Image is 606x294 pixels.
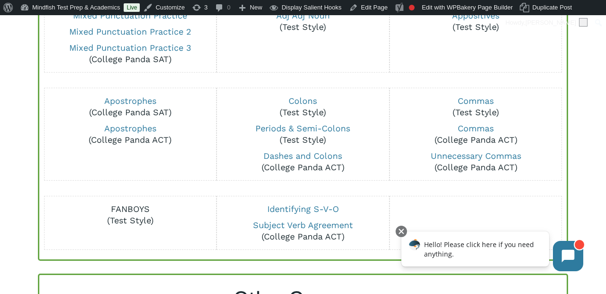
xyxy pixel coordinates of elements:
[409,5,415,10] div: Focus keyphrase not set
[222,10,384,33] p: (Test Style)
[525,19,576,26] span: [PERSON_NAME]
[222,150,384,173] p: (College Panda ACT)
[431,151,521,161] a: Unnecessary Commas
[104,96,156,106] a: Apostrophes
[255,123,350,133] a: Periods & Semi-Colons
[49,42,211,65] p: (College Panda SAT)
[73,10,187,20] a: Mixed Punctuation Practice
[222,220,384,242] p: (College Panda ACT)
[395,150,557,173] p: (College Panda ACT)
[222,95,384,118] p: (Test Style)
[395,95,557,118] p: (Test Style)
[263,151,342,161] a: Dashes and Colons
[395,123,557,146] p: (College Panda ACT)
[222,123,384,146] p: (Test Style)
[49,95,211,118] p: (College Panda SAT)
[458,123,494,133] a: Commas
[502,15,591,30] a: Howdy,
[104,123,156,133] a: Apostrophes
[276,10,330,20] a: Adj Adj Noun
[253,220,353,230] a: Subject Verb Agreement
[69,27,191,37] a: Mixed Punctuation Practice 2
[124,3,140,12] a: Live
[391,224,593,281] iframe: Chatbot
[49,203,211,226] p: (Test Style)
[452,10,499,20] a: Appositives
[267,204,339,214] a: Identifying S-V-O
[458,96,494,106] a: Commas
[49,123,211,146] p: (College Panda ACT)
[289,96,317,106] a: Colons
[395,10,557,33] p: (Test Style)
[111,204,150,214] a: FANBOYS
[69,43,191,53] a: Mixed Punctuation Practice 3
